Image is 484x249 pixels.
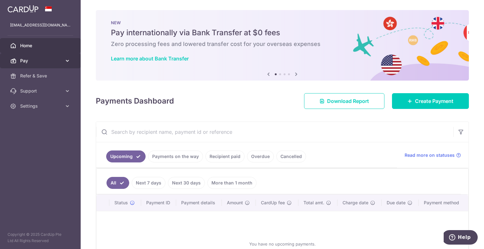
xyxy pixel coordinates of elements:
[20,58,62,64] span: Pay
[415,97,453,105] span: Create Payment
[20,73,62,79] span: Refer & Save
[387,200,406,206] span: Due date
[419,195,468,211] th: Payment method
[20,42,62,49] span: Home
[107,177,129,189] a: All
[8,5,38,13] img: CardUp
[304,93,384,109] a: Download Report
[176,195,222,211] th: Payment details
[20,88,62,94] span: Support
[205,150,245,162] a: Recipient paid
[444,230,478,246] iframe: Opens a widget where you can find more information
[148,150,203,162] a: Payments on the way
[20,103,62,109] span: Settings
[247,150,274,162] a: Overdue
[111,28,454,38] h5: Pay internationally via Bank Transfer at $0 fees
[132,177,165,189] a: Next 7 days
[303,200,324,206] span: Total amt.
[207,177,256,189] a: More than 1 month
[392,93,469,109] a: Create Payment
[111,55,189,62] a: Learn more about Bank Transfer
[405,152,455,158] span: Read more on statuses
[96,122,453,142] input: Search by recipient name, payment id or reference
[96,95,174,107] h4: Payments Dashboard
[111,40,454,48] h6: Zero processing fees and lowered transfer cost for your overseas expenses
[10,22,71,28] p: [EMAIL_ADDRESS][DOMAIN_NAME]
[276,150,306,162] a: Cancelled
[227,200,243,206] span: Amount
[141,195,176,211] th: Payment ID
[114,200,128,206] span: Status
[168,177,205,189] a: Next 30 days
[261,200,285,206] span: CardUp fee
[96,10,469,81] img: Bank transfer banner
[106,150,146,162] a: Upcoming
[343,200,368,206] span: Charge date
[327,97,369,105] span: Download Report
[111,20,454,25] p: NEW
[405,152,461,158] a: Read more on statuses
